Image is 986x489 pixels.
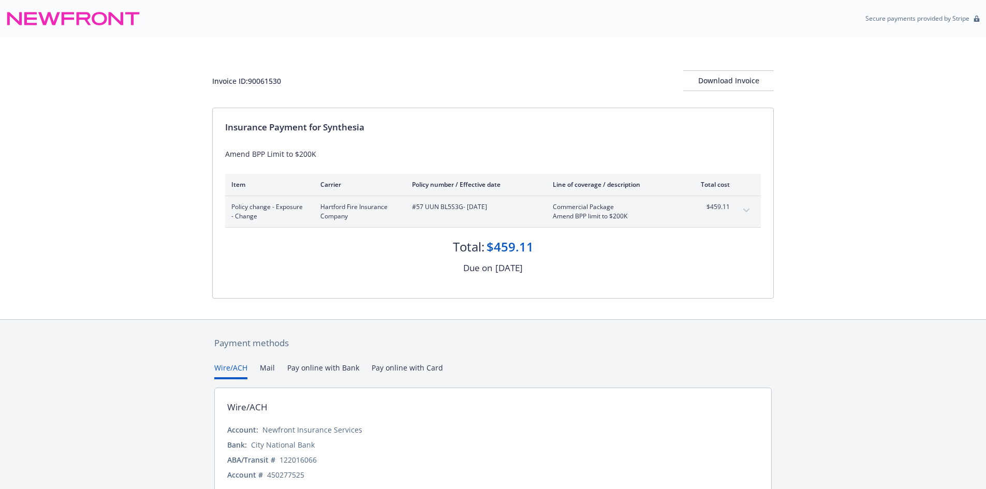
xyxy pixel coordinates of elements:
div: 122016066 [279,454,317,465]
span: Commercial PackageAmend BPP limit to $200K [553,202,674,221]
button: expand content [738,202,755,219]
div: Account # [227,469,263,480]
div: $459.11 [487,238,534,256]
div: Wire/ACH [227,401,268,414]
div: Invoice ID: 90061530 [212,76,281,86]
div: Carrier [320,180,395,189]
div: 450277525 [267,469,304,480]
button: Download Invoice [683,70,774,91]
span: Amend BPP limit to $200K [553,212,674,221]
div: [DATE] [495,261,523,275]
button: Pay online with Bank [287,362,359,379]
div: Insurance Payment for Synthesia [225,121,761,134]
div: Payment methods [214,336,772,350]
div: ABA/Transit # [227,454,275,465]
div: City National Bank [251,439,315,450]
div: Line of coverage / description [553,180,674,189]
button: Pay online with Card [372,362,443,379]
span: Hartford Fire Insurance Company [320,202,395,221]
span: Commercial Package [553,202,674,212]
div: Due on [463,261,492,275]
div: Bank: [227,439,247,450]
p: Secure payments provided by Stripe [865,14,969,23]
span: Policy change - Exposure - Change [231,202,304,221]
div: Total cost [691,180,730,189]
div: Newfront Insurance Services [262,424,362,435]
button: Mail [260,362,275,379]
div: Policy change - Exposure - ChangeHartford Fire Insurance Company#57 UUN BL5S3G- [DATE]Commercial ... [225,196,761,227]
div: Item [231,180,304,189]
div: Account: [227,424,258,435]
span: #57 UUN BL5S3G - [DATE] [412,202,536,212]
div: Download Invoice [683,71,774,91]
div: Policy number / Effective date [412,180,536,189]
button: Wire/ACH [214,362,247,379]
span: $459.11 [691,202,730,212]
div: Total: [453,238,484,256]
div: Amend BPP Limit to $200K [225,149,761,159]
